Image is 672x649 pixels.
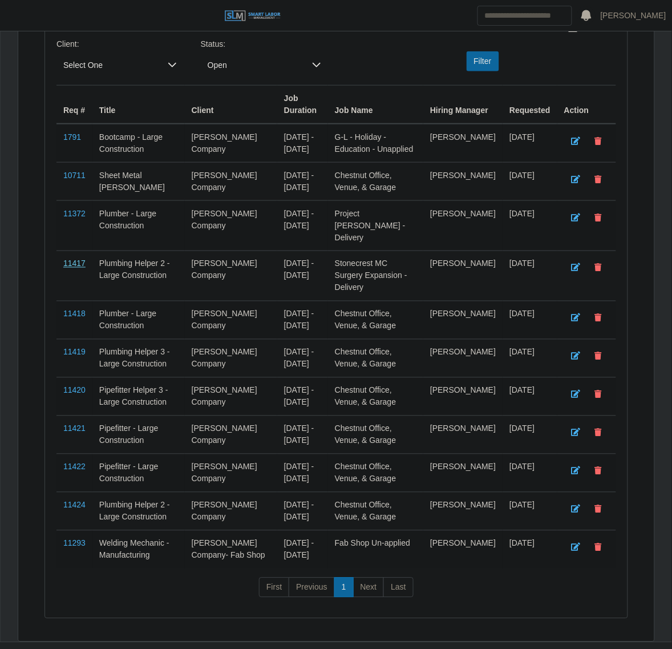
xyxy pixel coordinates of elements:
[423,377,503,416] td: [PERSON_NAME]
[503,339,557,377] td: [DATE]
[328,454,423,492] td: Chestnut Office, Venue, & Garage
[503,85,557,124] th: Requested
[277,200,328,251] td: [DATE] - [DATE]
[423,200,503,251] td: [PERSON_NAME]
[328,339,423,377] td: Chestnut Office, Venue, & Garage
[277,251,328,301] td: [DATE] - [DATE]
[503,530,557,569] td: [DATE]
[185,492,277,530] td: [PERSON_NAME] Company
[185,530,277,569] td: [PERSON_NAME] Company- Fab Shop
[277,377,328,416] td: [DATE] - [DATE]
[56,85,92,124] th: Req #
[201,55,305,76] span: Open
[92,200,185,251] td: Plumber - Large Construction
[503,200,557,251] td: [DATE]
[92,124,185,163] td: Bootcamp - Large Construction
[92,301,185,339] td: Plumber - Large Construction
[92,416,185,454] td: Pipefitter - Large Construction
[63,348,86,357] a: 11419
[328,251,423,301] td: Stonecrest MC Surgery Expansion - Delivery
[63,209,86,218] a: 11372
[92,251,185,301] td: Plumbing Helper 2 - Large Construction
[601,10,666,22] a: [PERSON_NAME]
[503,454,557,492] td: [DATE]
[277,85,328,124] th: Job Duration
[185,124,277,163] td: [PERSON_NAME] Company
[503,492,557,530] td: [DATE]
[92,339,185,377] td: Plumbing Helper 3 - Large Construction
[56,55,161,76] span: Select One
[477,6,572,26] input: Search
[185,85,277,124] th: Client
[503,251,557,301] td: [DATE]
[277,162,328,200] td: [DATE] - [DATE]
[63,424,86,433] a: 11421
[423,162,503,200] td: [PERSON_NAME]
[503,162,557,200] td: [DATE]
[63,259,86,268] a: 11417
[185,200,277,251] td: [PERSON_NAME] Company
[328,85,423,124] th: Job Name
[92,530,185,569] td: Welding Mechanic - Manufacturing
[63,132,81,142] a: 1791
[328,301,423,339] td: Chestnut Office, Venue, & Garage
[423,124,503,163] td: [PERSON_NAME]
[423,530,503,569] td: [PERSON_NAME]
[328,200,423,251] td: Project [PERSON_NAME] - Delivery
[328,530,423,569] td: Fab Shop Un-applied
[224,10,281,22] img: SLM Logo
[277,492,328,530] td: [DATE] - [DATE]
[423,251,503,301] td: [PERSON_NAME]
[328,492,423,530] td: Chestnut Office, Venue, & Garage
[328,162,423,200] td: Chestnut Office, Venue, & Garage
[277,416,328,454] td: [DATE] - [DATE]
[185,301,277,339] td: [PERSON_NAME] Company
[185,377,277,416] td: [PERSON_NAME] Company
[56,38,79,50] label: Client:
[503,416,557,454] td: [DATE]
[92,377,185,416] td: Pipefitter Helper 3 - Large Construction
[277,301,328,339] td: [DATE] - [DATE]
[423,339,503,377] td: [PERSON_NAME]
[185,454,277,492] td: [PERSON_NAME] Company
[557,85,616,124] th: Action
[277,124,328,163] td: [DATE] - [DATE]
[185,162,277,200] td: [PERSON_NAME] Company
[185,251,277,301] td: [PERSON_NAME] Company
[423,85,503,124] th: Hiring Manager
[423,416,503,454] td: [PERSON_NAME]
[334,578,354,598] a: 1
[63,539,86,548] a: 11293
[92,162,185,200] td: Sheet Metal [PERSON_NAME]
[185,416,277,454] td: [PERSON_NAME] Company
[277,454,328,492] td: [DATE] - [DATE]
[63,171,86,180] a: 10711
[63,501,86,510] a: 11424
[63,386,86,395] a: 11420
[503,124,557,163] td: [DATE]
[503,301,557,339] td: [DATE]
[92,85,185,124] th: Title
[277,530,328,569] td: [DATE] - [DATE]
[423,301,503,339] td: [PERSON_NAME]
[63,462,86,471] a: 11422
[277,339,328,377] td: [DATE] - [DATE]
[92,454,185,492] td: Pipefitter - Large Construction
[63,309,86,319] a: 11418
[201,38,226,50] label: Status:
[328,124,423,163] td: G-L - Holiday - Education - Unapplied
[328,416,423,454] td: Chestnut Office, Venue, & Garage
[92,492,185,530] td: Plumbing Helper 2 - Large Construction
[185,339,277,377] td: [PERSON_NAME] Company
[56,578,616,607] nav: pagination
[328,377,423,416] td: Chestnut Office, Venue, & Garage
[423,492,503,530] td: [PERSON_NAME]
[503,377,557,416] td: [DATE]
[423,454,503,492] td: [PERSON_NAME]
[467,51,499,71] button: Filter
